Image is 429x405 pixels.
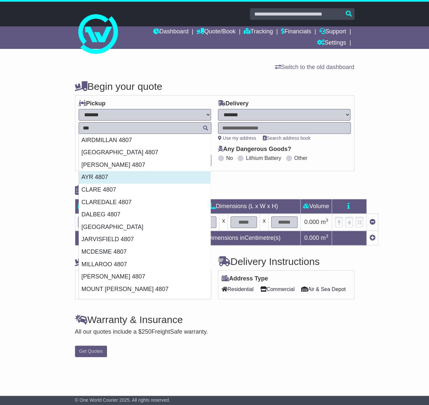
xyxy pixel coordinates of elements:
[79,159,210,171] div: [PERSON_NAME] 4807
[75,231,130,245] td: Total
[369,235,375,241] a: Add new item
[75,346,107,357] button: Get Quotes
[301,284,346,294] span: Air & Sea Depot
[75,81,354,92] h4: Begin your quote
[275,64,354,70] a: Switch to the old dashboard
[369,219,375,225] a: Remove this item
[218,135,256,141] a: Use my address
[153,26,188,38] a: Dashboard
[281,26,311,38] a: Financials
[197,26,235,38] a: Quote/Book
[321,235,328,241] span: m
[218,146,291,153] label: Any Dangerous Goods?
[319,26,346,38] a: Support
[187,199,301,214] td: Dimensions (L x W x H)
[75,185,158,196] h4: Package details |
[219,214,228,231] td: x
[142,328,152,335] span: 250
[218,256,354,267] h4: Delivery Instructions
[79,122,211,134] typeahead: Please provide city
[79,196,210,209] div: CLAREDALE 4807
[79,271,210,283] div: [PERSON_NAME] 4807
[304,219,319,225] span: 0.000
[321,219,328,225] span: m
[304,235,319,241] span: 0.000
[79,171,210,184] div: AYR 4807
[79,134,210,147] div: AIRDMILLAN 4807
[317,38,346,49] a: Settings
[263,135,310,141] a: Search address book
[75,328,354,336] div: All our quotes include a $ FreightSafe warranty.
[79,233,210,246] div: JARVISFIELD 4807
[75,314,354,325] h4: Warranty & Insurance
[326,234,328,239] sup: 3
[79,208,210,221] div: DALBEG 4807
[294,155,307,161] label: Other
[260,214,268,231] td: x
[218,100,249,107] label: Delivery
[222,275,268,282] label: Address Type
[75,199,130,214] td: Type
[79,295,210,308] div: MULGRAVE 4807
[75,256,211,267] h4: Pickup Instructions
[79,258,210,271] div: MILLAROO 4807
[79,283,210,296] div: MOUNT [PERSON_NAME] 4807
[79,221,210,234] div: [GEOGRAPHIC_DATA]
[79,184,210,196] div: CLARE 4807
[244,26,273,38] a: Tracking
[79,246,210,258] div: MCDESME 4807
[79,146,210,159] div: [GEOGRAPHIC_DATA] 4807
[326,218,328,223] sup: 3
[246,155,281,161] label: Lithium Battery
[301,199,332,214] td: Volume
[75,397,170,403] span: © One World Courier 2025. All rights reserved.
[226,155,233,161] label: No
[222,284,254,294] span: Residential
[187,231,301,245] td: Dimensions in Centimetre(s)
[79,100,106,107] label: Pickup
[260,284,295,294] span: Commercial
